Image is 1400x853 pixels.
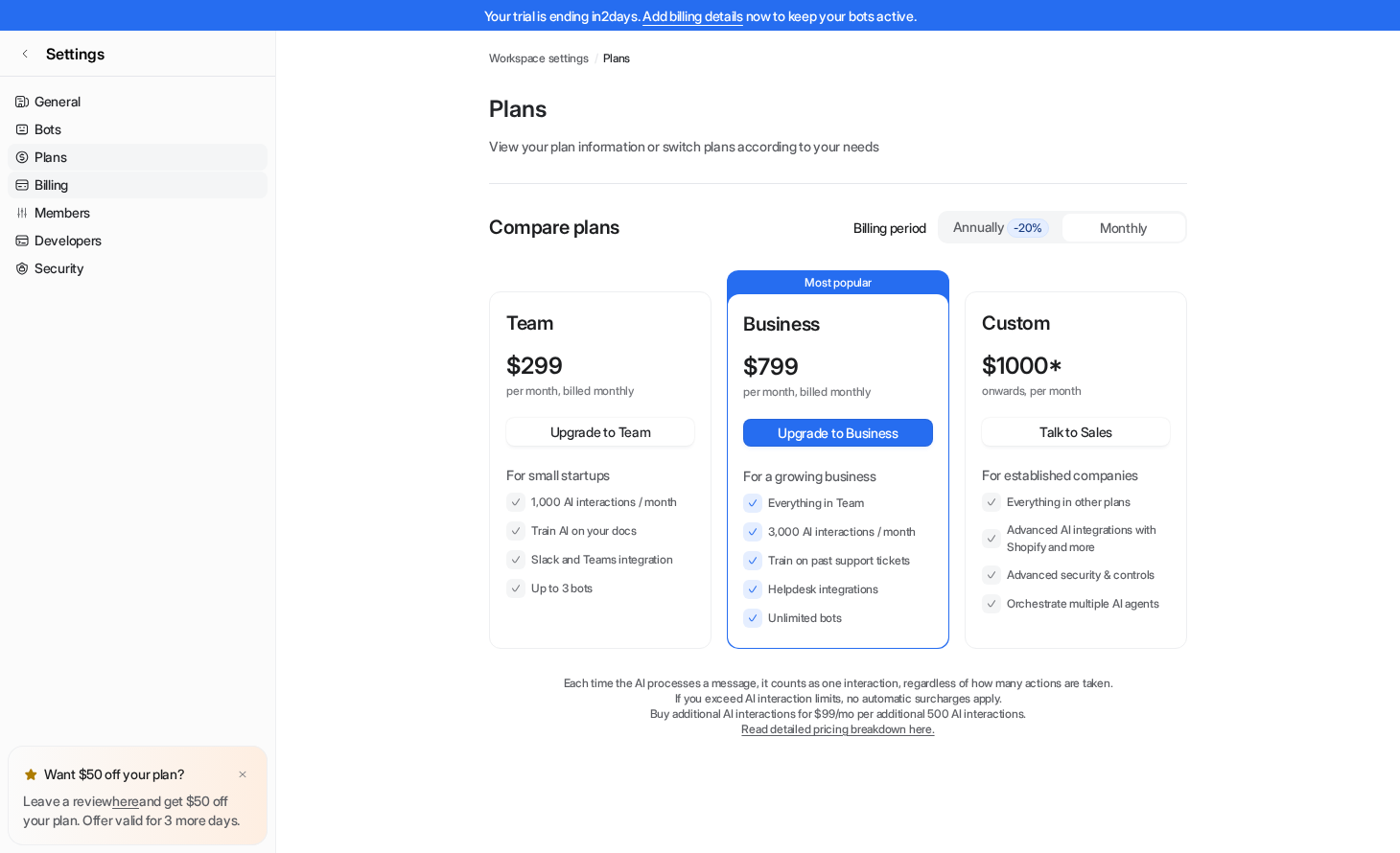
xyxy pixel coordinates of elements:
p: Compare plans [489,213,619,242]
li: Everything in Team [743,494,933,513]
li: Up to 3 bots [506,579,694,598]
a: Security [8,255,268,282]
button: Upgrade to Team [506,418,694,446]
div: Annually [947,217,1055,238]
p: onwards, per month [982,383,1135,399]
p: Leave a review and get $50 off your plan. Offer valid for 3 more days. [23,792,252,830]
a: Workspace settings [489,50,589,67]
p: For a growing business [743,466,933,486]
li: Unlimited bots [743,609,933,628]
a: Add billing details [642,8,743,24]
div: Monthly [1062,214,1185,242]
p: Most popular [728,271,948,294]
li: Helpdesk integrations [743,580,933,599]
button: Upgrade to Business [743,419,933,447]
p: Custom [982,309,1170,337]
p: $ 799 [743,354,799,380]
p: Plans [489,94,1187,125]
p: per month, billed monthly [506,383,660,399]
li: Slack and Teams integration [506,550,694,569]
p: per month, billed monthly [743,384,898,400]
span: Settings [46,42,105,65]
p: For small startups [506,465,694,485]
a: Read detailed pricing breakdown here. [741,722,934,736]
a: Plans [8,144,268,171]
li: Train on past support tickets [743,551,933,570]
p: Billing period [853,218,926,238]
li: Everything in other plans [982,493,1170,512]
li: Advanced security & controls [982,565,1170,585]
p: $ 299 [506,353,563,380]
p: For established companies [982,465,1170,485]
p: Buy additional AI interactions for $99/mo per additional 500 AI interactions. [489,706,1187,722]
p: Team [506,309,694,337]
span: -20% [1007,219,1049,238]
a: General [8,88,268,115]
img: star [23,767,38,782]
li: Orchestrate multiple AI agents [982,594,1170,613]
p: Want $50 off your plan? [44,765,185,784]
li: 3,000 AI interactions / month [743,522,933,542]
p: Business [743,310,933,338]
button: Talk to Sales [982,418,1170,446]
a: Developers [8,227,268,254]
img: x [237,769,248,781]
p: $ 1000* [982,353,1062,380]
li: Train AI on your docs [506,521,694,541]
p: If you exceed AI interaction limits, no automatic surcharges apply. [489,691,1187,706]
a: here [112,793,139,809]
p: Each time the AI processes a message, it counts as one interaction, regardless of how many action... [489,676,1187,691]
a: Plans [603,50,630,67]
p: View your plan information or switch plans according to your needs [489,136,1187,156]
span: / [595,50,598,67]
li: 1,000 AI interactions / month [506,493,694,512]
li: Advanced AI integrations with Shopify and more [982,521,1170,556]
a: Billing [8,172,268,198]
a: Members [8,199,268,226]
a: Bots [8,116,268,143]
